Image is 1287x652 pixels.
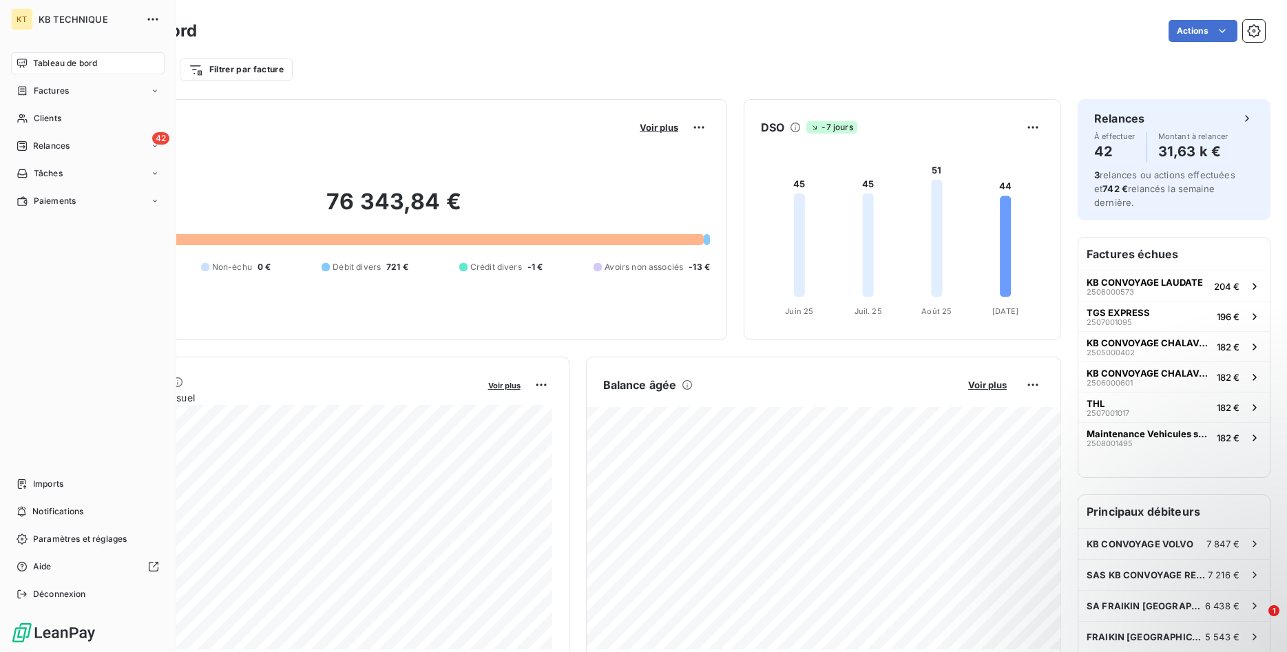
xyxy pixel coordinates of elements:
button: Voir plus [636,121,682,134]
span: Non-échu [212,261,252,273]
img: Logo LeanPay [11,622,96,644]
span: Tableau de bord [33,57,97,70]
h4: 42 [1094,140,1136,162]
span: 196 € [1217,311,1239,322]
iframe: Intercom live chat [1240,605,1273,638]
span: -7 jours [806,121,857,134]
span: -13 € [689,261,710,273]
span: 42 [152,132,169,145]
span: Voir plus [640,122,678,133]
span: 204 € [1214,281,1239,292]
span: Débit divers [333,261,381,273]
tspan: [DATE] [992,306,1018,316]
span: Crédit divers [470,261,522,273]
span: 182 € [1217,372,1239,383]
h2: 76 343,84 € [78,188,710,229]
span: 742 € [1102,183,1128,194]
tspan: Juin 25 [785,306,813,316]
button: THL2507001017182 € [1078,392,1270,422]
span: KB CONVOYAGE CHALAVAN ET DUC [1087,368,1211,379]
tspan: Août 25 [921,306,952,316]
span: Chiffre d'affaires mensuel [78,390,479,405]
span: 2507001017 [1087,409,1129,417]
tspan: Juil. 25 [855,306,882,316]
span: Paiements [34,195,76,207]
h6: DSO [761,119,784,136]
span: KB CONVOYAGE LAUDATE [1087,277,1203,288]
span: Avoirs non associés [605,261,683,273]
span: -1 € [527,261,543,273]
span: Imports [33,478,63,490]
span: 2507001095 [1087,318,1132,326]
button: Filtrer par facture [180,59,293,81]
span: 2506000601 [1087,379,1133,387]
div: KT [11,8,33,30]
button: KB CONVOYAGE CHALAVAN ET DUC2506000601182 € [1078,361,1270,392]
span: Maintenance Vehicules sur Site [1087,428,1211,439]
span: 2508001495 [1087,439,1133,448]
button: Voir plus [964,379,1011,391]
span: Factures [34,85,69,97]
span: 721 € [386,261,408,273]
button: KB CONVOYAGE CHALAVAN ET DUC2505000402182 € [1078,331,1270,361]
span: Relances [33,140,70,152]
span: TGS EXPRESS [1087,307,1150,318]
span: 3 [1094,169,1100,180]
span: Tâches [34,167,63,180]
span: Paramètres et réglages [33,533,127,545]
span: 2505000402 [1087,348,1135,357]
span: 0 € [258,261,271,273]
span: KB TECHNIQUE [39,14,138,25]
span: FRAIKIN [GEOGRAPHIC_DATA] MASSY [1087,631,1205,642]
h6: Balance âgée [603,377,677,393]
span: 5 543 € [1205,631,1239,642]
button: Voir plus [484,379,525,391]
span: 2506000573 [1087,288,1134,296]
span: Aide [33,560,52,573]
button: Actions [1169,20,1237,42]
span: Notifications [32,505,83,518]
button: KB CONVOYAGE LAUDATE2506000573204 € [1078,271,1270,301]
span: Déconnexion [33,588,86,600]
h4: 31,63 k € [1158,140,1228,162]
span: Voir plus [968,379,1007,390]
h6: Relances [1094,110,1144,127]
span: 182 € [1217,432,1239,443]
iframe: Intercom notifications message [1012,518,1287,615]
span: 1 [1268,605,1279,616]
span: 182 € [1217,341,1239,353]
span: Voir plus [488,381,521,390]
span: relances ou actions effectuées et relancés la semaine dernière. [1094,169,1235,208]
button: Maintenance Vehicules sur Site2508001495182 € [1078,422,1270,452]
h6: Principaux débiteurs [1078,495,1270,528]
span: Clients [34,112,61,125]
span: 182 € [1217,402,1239,413]
span: KB CONVOYAGE CHALAVAN ET DUC [1087,337,1211,348]
h6: Factures échues [1078,238,1270,271]
span: À effectuer [1094,132,1136,140]
a: Aide [11,556,165,578]
span: Montant à relancer [1158,132,1228,140]
button: TGS EXPRESS2507001095196 € [1078,301,1270,331]
span: THL [1087,398,1105,409]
